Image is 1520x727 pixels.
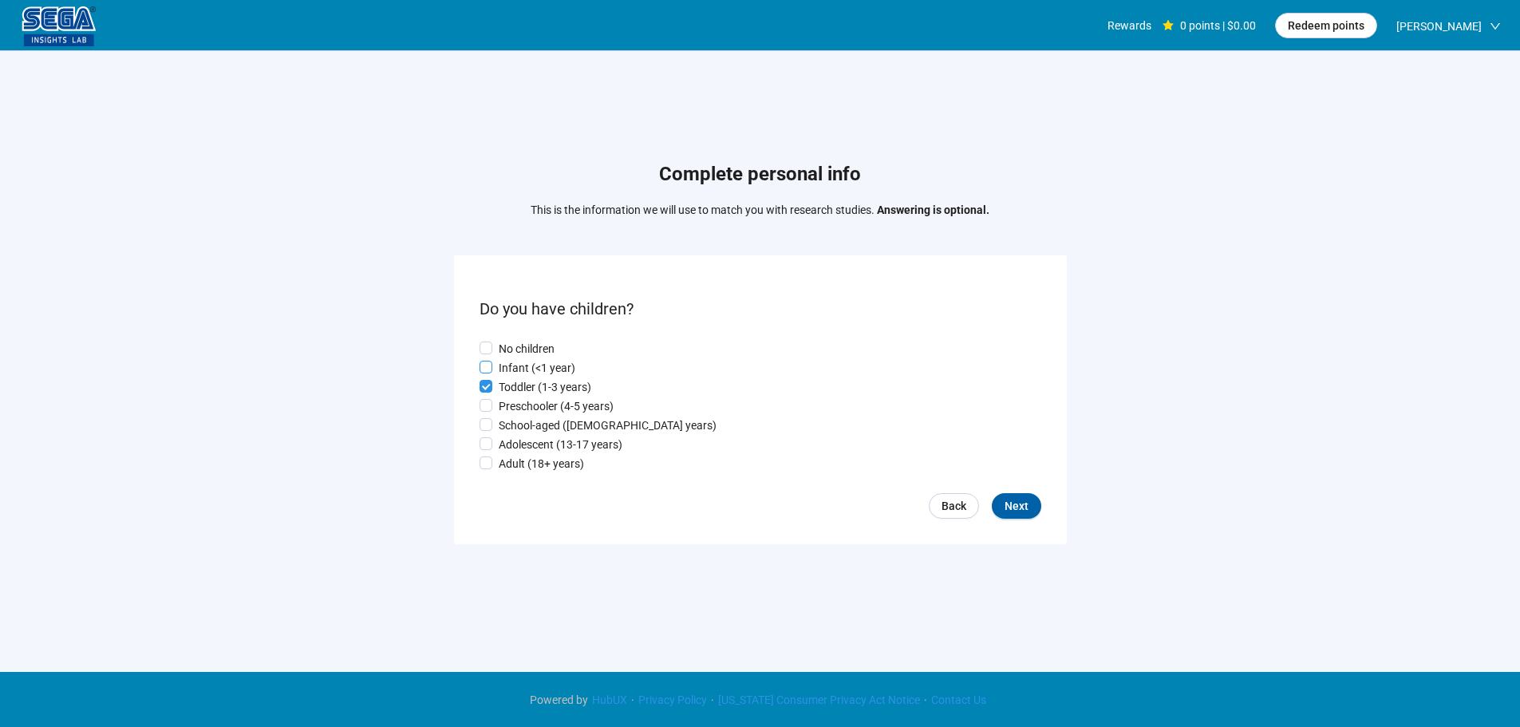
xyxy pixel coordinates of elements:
p: No children [499,340,555,358]
p: School-aged ([DEMOGRAPHIC_DATA] years) [499,417,717,434]
span: star [1163,20,1174,31]
div: · · · [530,691,990,709]
a: Privacy Policy [634,693,711,706]
a: Back [929,493,979,519]
span: Next [1005,497,1028,515]
span: Redeem points [1288,17,1364,34]
h1: Complete personal info [531,160,989,190]
button: Next [992,493,1041,519]
span: down [1490,21,1501,32]
a: Contact Us [927,693,990,706]
p: Toddler (1-3 years) [499,378,591,396]
a: [US_STATE] Consumer Privacy Act Notice [714,693,924,706]
button: Redeem points [1275,13,1377,38]
a: HubUX [588,693,631,706]
p: Adult (18+ years) [499,455,584,472]
span: [PERSON_NAME] [1396,1,1482,52]
p: This is the information we will use to match you with research studies. [531,201,989,219]
p: Infant (<1 year) [499,359,575,377]
strong: Answering is optional. [877,203,989,216]
p: Adolescent (13-17 years) [499,436,622,453]
span: Back [942,497,966,515]
p: Do you have children? [480,297,1041,322]
p: Preschooler (4-5 years) [499,397,614,415]
span: Powered by [530,693,588,706]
